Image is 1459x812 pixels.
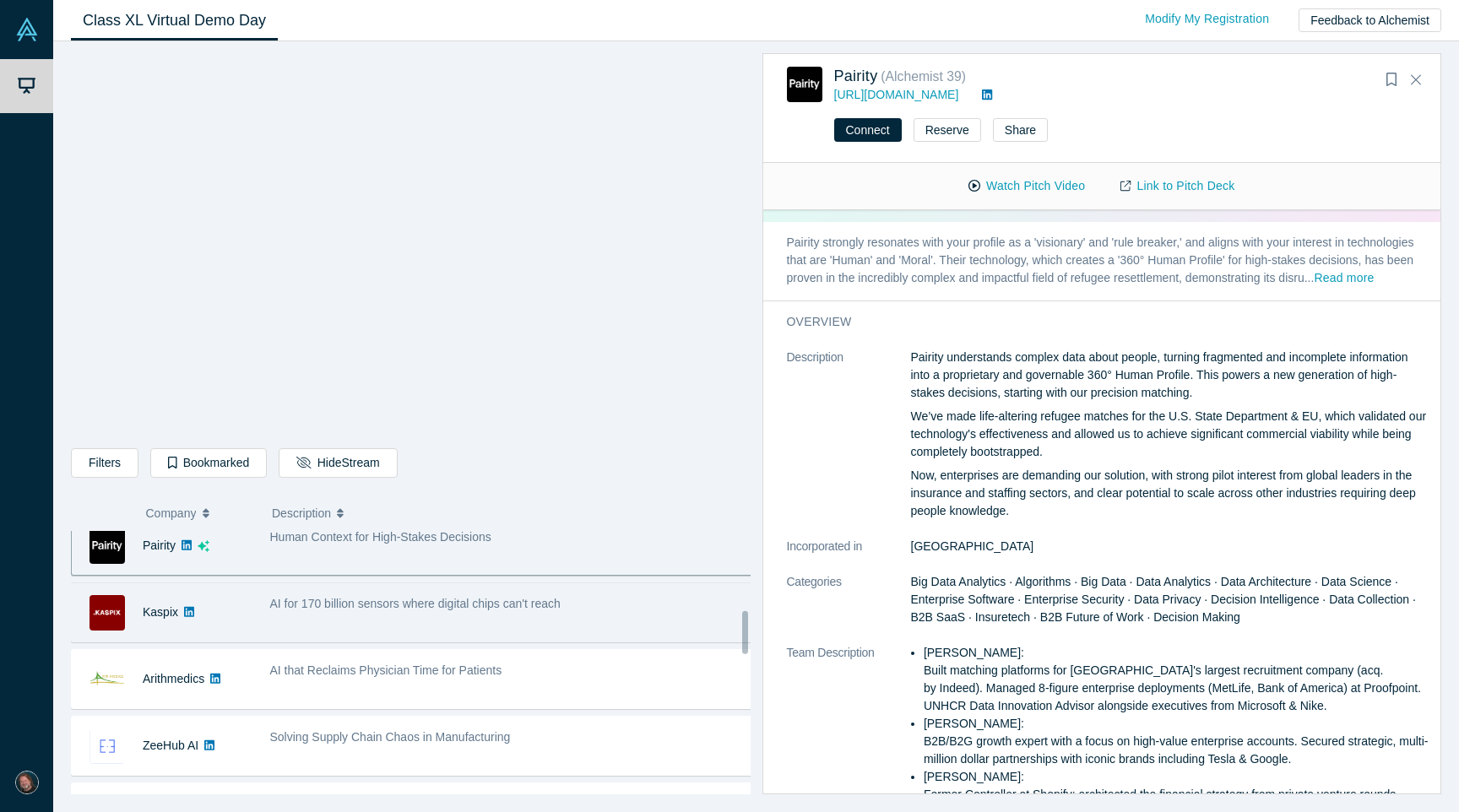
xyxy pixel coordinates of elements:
p: Pairity understands complex data about people, turning fragmented and incomplete information into... [911,349,1430,402]
a: Link to Pitch Deck [1103,171,1252,201]
img: Alchemist Vault Logo [15,18,39,41]
span: Company [146,495,197,531]
a: ZeeHub AI [143,739,198,752]
span: Human Context for High-Stakes Decisions [270,530,491,544]
p: Now, enterprises are demanding our solution, with strong pilot interest from global leaders in th... [911,467,1430,520]
button: Feedback to Alchemist [1299,8,1441,32]
dd: [GEOGRAPHIC_DATA] [911,538,1430,555]
img: Kaspix's Logo [89,595,125,631]
a: Class XL Virtual Demo Day [71,1,278,41]
li: [PERSON_NAME]: B2B/B2G growth expert with a focus on high-value enterprise accounts. Secured stra... [924,715,1429,768]
a: Modify My Registration [1127,4,1287,34]
span: AI for 170 billion sensors where digital chips can't reach [270,597,561,610]
li: [PERSON_NAME]: Built matching platforms for [GEOGRAPHIC_DATA]'s largest recruitment company (acq.... [924,644,1429,715]
span: AI that Reclaims Physician Time for Patients [270,663,502,677]
a: Kaspix [143,605,178,619]
button: HideStream [279,448,397,478]
span: Big Data Analytics · Algorithms · Big Data · Data Analytics · Data Architecture · Data Science · ... [911,575,1416,624]
h3: overview [787,313,1407,331]
dt: Incorporated in [787,538,911,573]
dt: Categories [787,573,911,644]
button: Watch Pitch Video [951,171,1103,201]
svg: dsa ai sparkles [198,540,209,552]
button: Description [272,495,739,531]
p: Pairity strongly resonates with your profile as a 'visionary' and 'rule breaker,' and aligns with... [763,222,1454,300]
dt: Description [787,349,911,538]
img: Chris H. Leeb's Account [15,771,39,794]
button: Connect [834,118,902,142]
a: Pairity [143,539,176,552]
button: Bookmark [1380,68,1403,92]
img: Pairity's Logo [787,67,822,102]
a: [URL][DOMAIN_NAME] [834,88,959,101]
iframe: Alchemist Class XL Demo Day: Vault [72,55,750,436]
button: Company [146,495,255,531]
small: ( Alchemist 39 ) [881,69,966,84]
button: Reserve [914,118,981,142]
p: We’ve made life-altering refugee matches for the U.S. State Department & EU, which validated our ... [911,408,1430,461]
button: Share [993,118,1048,142]
button: Close [1403,67,1429,94]
button: Bookmarked [150,448,267,478]
img: ZeeHub AI's Logo [89,728,125,764]
span: Description [272,495,331,531]
span: Solving Supply Chain Chaos in Manufacturing [270,730,511,744]
a: Arithmedics [143,672,204,685]
button: Filters [71,448,138,478]
button: Read more [1314,269,1374,289]
a: Pairity [834,68,878,84]
img: Pairity's Logo [89,528,125,564]
img: Arithmedics's Logo [89,662,125,697]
